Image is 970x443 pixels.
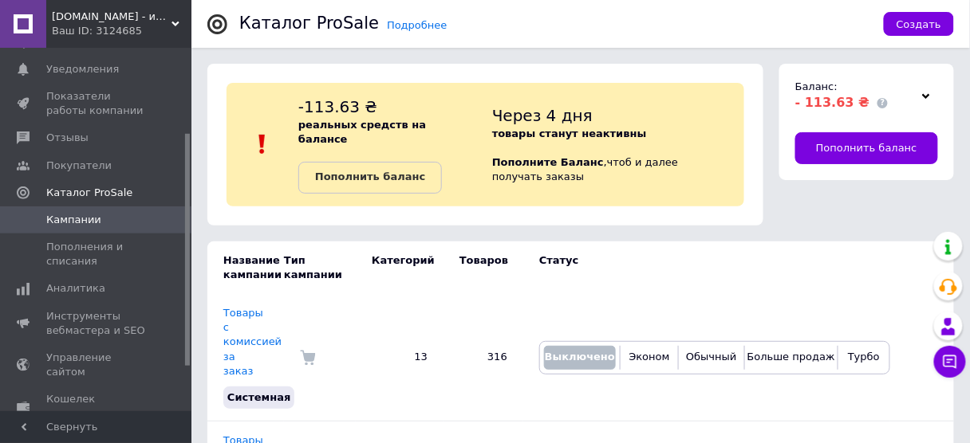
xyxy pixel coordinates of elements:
[884,12,954,36] button: Создать
[683,346,739,370] button: Обычный
[46,213,101,227] span: Кампании
[298,97,377,116] span: -113.63 ₴
[46,186,132,200] span: Каталог ProSale
[46,131,89,145] span: Отзывы
[544,346,616,370] button: Выключено
[444,294,523,421] td: 316
[239,15,379,32] div: Каталог ProSale
[356,241,444,294] td: Категорий
[629,351,670,363] span: Эконом
[842,346,885,370] button: Турбо
[46,159,112,173] span: Покупатели
[749,346,834,370] button: Больше продаж
[625,346,674,370] button: Эконом
[387,19,447,31] a: Подробнее
[52,10,172,24] span: prikrasy.shop - интернет магазин украшений
[298,119,426,145] b: реальных средств на балансе
[492,96,744,194] div: , чтоб и далее получать заказы
[52,24,191,38] div: Ваш ID: 3124685
[545,351,615,363] span: Выключено
[356,294,444,421] td: 13
[848,351,880,363] span: Турбо
[686,351,736,363] span: Обычный
[795,80,838,92] span: Баланс:
[46,62,119,76] span: Уведомления
[492,127,647,139] b: товары станут неактивны
[227,391,290,403] span: Системная
[492,106,593,125] span: Через 4 дня
[298,162,442,194] a: Пополнить баланс
[300,350,316,366] img: Комиссия за заказ
[492,156,604,168] b: Пополните Баланс
[46,309,148,338] span: Инструменты вебмастера и SEO
[46,89,148,118] span: Показатели работы компании
[444,241,523,294] td: Товаров
[46,351,148,379] span: Управление сайтом
[46,281,105,296] span: Аналитика
[284,241,356,294] td: Тип кампании
[46,392,148,421] span: Кошелек компании
[816,141,917,155] span: Пополнить баланс
[897,18,941,30] span: Создать
[207,241,284,294] td: Название кампании
[934,346,966,378] button: Чат с покупателем
[46,240,148,269] span: Пополнения и списания
[523,241,890,294] td: Статус
[250,132,274,156] img: :exclamation:
[795,95,869,110] span: - 113.63 ₴
[795,132,938,164] a: Пополнить баланс
[315,171,425,182] b: Пополнить баланс
[223,307,282,377] a: Товары с комиссией за заказ
[747,351,835,363] span: Больше продаж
